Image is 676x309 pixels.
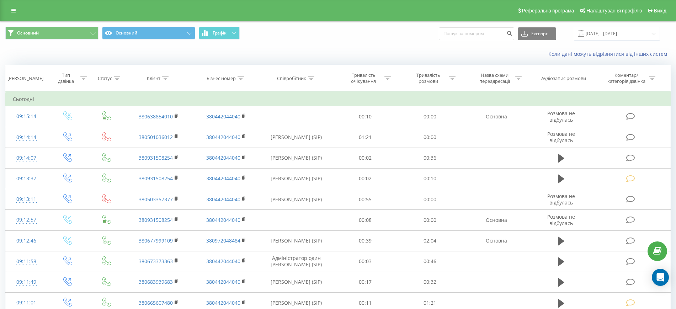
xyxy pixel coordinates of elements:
td: 00:55 [333,189,398,210]
div: 09:11:58 [13,255,40,268]
div: 09:13:11 [13,192,40,206]
a: 380442044040 [206,113,240,120]
button: Експорт [518,27,556,40]
a: 380442044040 [206,175,240,182]
td: [PERSON_NAME] (SIP) [260,148,332,168]
span: Розмова не відбулась [547,130,575,144]
div: 09:12:46 [13,234,40,248]
div: Тривалість очікування [345,72,383,84]
td: 00:02 [333,148,398,168]
div: Бізнес номер [207,75,236,81]
td: [PERSON_NAME] (SIP) [260,272,332,292]
div: 09:12:57 [13,213,40,227]
span: Налаштування профілю [586,8,642,14]
span: Графік [213,31,227,36]
div: 09:14:07 [13,151,40,165]
td: [PERSON_NAME] (SIP) [260,127,332,148]
td: 00:00 [398,210,463,230]
button: Основний [5,27,99,39]
div: 09:11:49 [13,275,40,289]
div: Аудіозапис розмови [541,75,586,81]
td: Основна [463,230,530,251]
td: 00:00 [398,189,463,210]
td: 00:46 [398,251,463,272]
td: 01:21 [333,127,398,148]
a: 380442044040 [206,278,240,285]
button: Основний [102,27,195,39]
a: 380442044040 [206,258,240,265]
a: 380503357377 [139,196,173,203]
div: 09:14:14 [13,130,40,144]
td: 00:10 [333,106,398,127]
div: 09:15:14 [13,110,40,123]
div: Статус [98,75,112,81]
td: 00:00 [398,127,463,148]
div: Тип дзвінка [53,72,79,84]
td: 00:10 [398,168,463,189]
td: Основна [463,106,530,127]
a: Коли дані можуть відрізнятися вiд інших систем [548,50,671,57]
div: Коментар/категорія дзвінка [606,72,647,84]
span: Розмова не відбулась [547,193,575,206]
a: 380442044040 [206,154,240,161]
a: 380972048484 [206,237,240,244]
td: 00:36 [398,148,463,168]
a: 380931508254 [139,175,173,182]
td: [PERSON_NAME] (SIP) [260,168,332,189]
a: 380931508254 [139,154,173,161]
td: Адміністратор один [PERSON_NAME] (SIP) [260,251,332,272]
td: 00:17 [333,272,398,292]
td: 00:03 [333,251,398,272]
span: Вихід [654,8,666,14]
a: 380442044040 [206,299,240,306]
td: [PERSON_NAME] (SIP) [260,230,332,251]
span: Основний [17,30,39,36]
a: 380501036012 [139,134,173,140]
td: Основна [463,210,530,230]
input: Пошук за номером [439,27,514,40]
td: 00:39 [333,230,398,251]
a: 380442044040 [206,134,240,140]
td: 00:00 [398,106,463,127]
td: Сьогодні [6,92,671,106]
a: 380931508254 [139,217,173,223]
a: 380442044040 [206,196,240,203]
td: 00:02 [333,168,398,189]
button: Графік [199,27,240,39]
span: Реферальна програма [522,8,574,14]
td: [PERSON_NAME] (SIP) [260,189,332,210]
td: 02:04 [398,230,463,251]
a: 380442044040 [206,217,240,223]
a: 380677999109 [139,237,173,244]
div: Тривалість розмови [409,72,447,84]
td: 00:08 [333,210,398,230]
div: Open Intercom Messenger [652,269,669,286]
a: 380638854010 [139,113,173,120]
td: 00:32 [398,272,463,292]
div: 09:13:37 [13,172,40,186]
div: Співробітник [277,75,306,81]
div: Назва схеми переадресації [475,72,513,84]
span: Розмова не відбулась [547,213,575,227]
div: [PERSON_NAME] [7,75,43,81]
div: Клієнт [147,75,160,81]
a: 380665607480 [139,299,173,306]
span: Розмова не відбулась [547,110,575,123]
a: 380673373363 [139,258,173,265]
a: 380683939683 [139,278,173,285]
